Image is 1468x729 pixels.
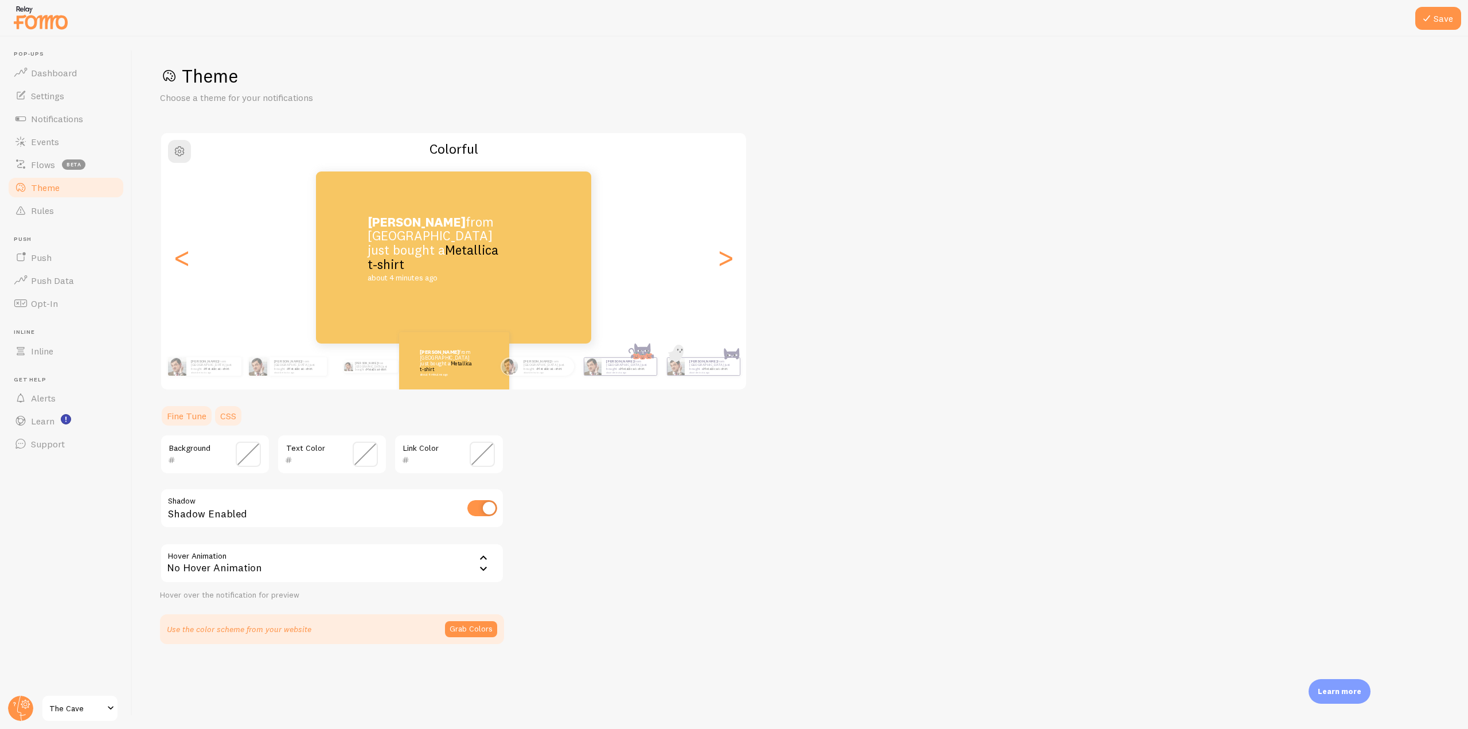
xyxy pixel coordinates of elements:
div: Previous slide [175,171,189,344]
span: Inline [14,329,125,336]
p: from [GEOGRAPHIC_DATA] just bought a [274,359,322,373]
button: Grab Colors [445,621,497,637]
strong: [PERSON_NAME] [191,359,218,364]
a: Metallica t-shirt [368,242,498,272]
strong: [PERSON_NAME] [420,349,459,355]
a: Alerts [7,387,125,410]
span: Alerts [31,392,56,404]
span: Theme [31,182,60,193]
a: Fine Tune [160,404,213,427]
div: Next slide [719,171,732,344]
p: Use the color scheme from your website [167,623,311,635]
strong: [PERSON_NAME] [606,359,634,364]
a: The Cave [41,695,119,722]
span: Notifications [31,113,83,124]
small: about 4 minutes ago [191,371,236,373]
a: Learn [7,410,125,432]
a: Metallica t-shirt [366,368,386,371]
p: from [GEOGRAPHIC_DATA] just bought a [524,359,569,373]
span: beta [62,159,85,170]
p: from [GEOGRAPHIC_DATA] just bought a [420,349,475,376]
a: Dashboard [7,61,125,84]
strong: [PERSON_NAME] [689,359,717,364]
span: Push [31,252,52,263]
small: about 4 minutes ago [689,371,734,373]
img: fomo-relay-logo-orange.svg [12,3,69,32]
a: Metallica t-shirt [205,367,229,371]
h2: Colorful [161,140,746,158]
p: Learn more [1318,686,1361,697]
span: Dashboard [31,67,77,79]
a: Theme [7,176,125,199]
img: Fomo [343,362,353,371]
p: from [GEOGRAPHIC_DATA] just bought a [606,359,652,373]
span: Settings [31,90,64,102]
span: Inline [31,345,53,357]
div: Shadow Enabled [160,488,504,530]
p: from [GEOGRAPHIC_DATA] just bought a [689,359,735,373]
a: Push Data [7,269,125,292]
strong: [PERSON_NAME] [524,359,551,364]
a: Events [7,130,125,153]
span: Get Help [14,376,125,384]
a: Metallica t-shirt [620,367,645,371]
strong: [PERSON_NAME] [274,359,302,364]
a: Opt-In [7,292,125,315]
a: Metallica t-shirt [420,360,472,372]
small: about 4 minutes ago [420,373,473,377]
span: Events [31,136,59,147]
p: from [GEOGRAPHIC_DATA] just bought a [191,359,237,373]
a: Settings [7,84,125,107]
a: Support [7,432,125,455]
a: Metallica t-shirt [537,367,562,371]
span: Flows [31,159,55,170]
a: Metallica t-shirt [703,367,728,371]
div: Hover over the notification for preview [160,590,504,601]
p: from [GEOGRAPHIC_DATA] just bought a [355,360,393,373]
img: Fomo [501,358,518,375]
span: Pop-ups [14,50,125,58]
span: Push [14,236,125,243]
strong: [PERSON_NAME] [355,361,378,365]
span: Learn [31,415,54,427]
a: Metallica t-shirt [288,367,313,371]
strong: [PERSON_NAME] [368,214,466,230]
span: Push Data [31,275,74,286]
a: Flows beta [7,153,125,176]
div: Learn more [1309,679,1371,704]
span: The Cave [49,701,104,715]
img: Fomo [667,358,684,375]
span: Opt-In [31,298,58,309]
h1: Theme [160,64,1440,88]
small: about 4 minutes ago [524,371,568,373]
small: about 4 minutes ago [606,371,651,373]
img: Fomo [168,357,186,376]
small: about 4 minutes ago [274,371,321,373]
small: about 4 minutes ago [368,274,500,283]
svg: <p>Watch New Feature Tutorials!</p> [61,414,71,424]
p: from [GEOGRAPHIC_DATA] just bought a [368,215,505,283]
span: Support [31,438,65,450]
img: Fomo [249,357,267,376]
a: Inline [7,340,125,362]
img: Fomo [584,358,601,375]
p: Choose a theme for your notifications [160,91,435,104]
a: CSS [213,404,243,427]
div: No Hover Animation [160,543,504,583]
a: Notifications [7,107,125,130]
a: Rules [7,199,125,222]
a: Push [7,246,125,269]
span: Rules [31,205,54,216]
